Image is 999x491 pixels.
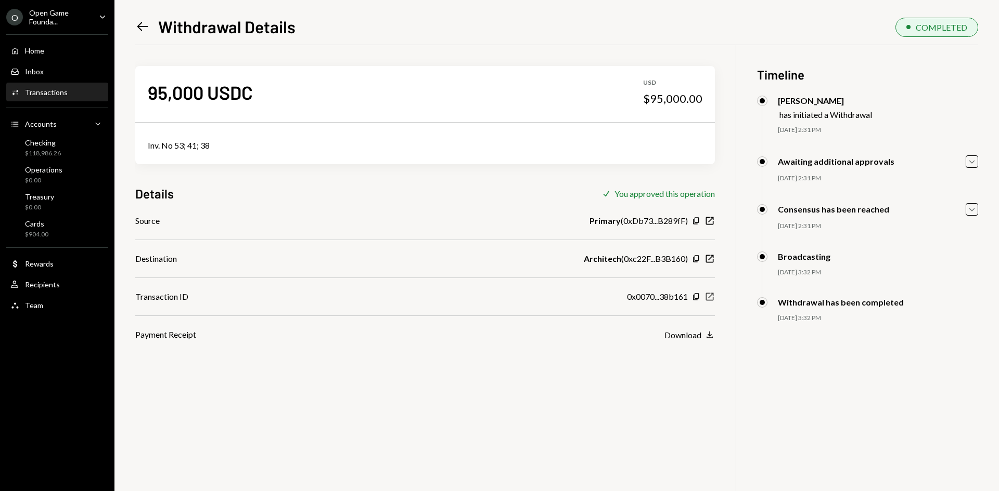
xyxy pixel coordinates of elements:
h3: Timeline [757,66,978,83]
div: O [6,9,23,25]
div: COMPLETED [916,22,967,32]
div: Awaiting additional approvals [778,156,894,166]
div: Open Game Founda... [29,8,91,26]
div: [PERSON_NAME] [778,96,872,105]
a: Accounts [6,114,108,133]
div: Operations [25,165,62,174]
a: Recipients [6,275,108,294]
div: Accounts [25,120,57,128]
div: $0.00 [25,176,62,185]
a: Operations$0.00 [6,162,108,187]
div: Rewards [25,259,54,268]
div: [DATE] 2:31 PM [778,222,978,231]
a: Rewards [6,254,108,273]
div: Payment Receipt [135,328,196,341]
div: $0.00 [25,203,54,212]
div: You approved this operation [614,189,715,198]
div: $95,000.00 [643,91,702,106]
div: Inbox [25,67,44,76]
div: Transaction ID [135,290,188,303]
div: Home [25,46,44,55]
a: Home [6,41,108,60]
div: Destination [135,253,177,265]
div: has initiated a Withdrawal [779,110,872,120]
a: Inbox [6,62,108,81]
div: Inv. No 53; 41; 38 [148,139,702,152]
h1: Withdrawal Details [158,16,296,37]
div: Transactions [25,88,68,97]
b: Architech [584,253,621,265]
div: Treasury [25,192,54,201]
b: Primary [590,215,621,227]
div: Checking [25,138,61,147]
div: Recipients [25,280,60,289]
button: Download [664,329,715,341]
div: Withdrawal has been completed [778,297,904,307]
div: ( 0xDb73...B289fF ) [590,215,688,227]
div: [DATE] 2:31 PM [778,126,978,135]
div: USD [643,78,702,87]
div: ( 0xc22F...B3B160 ) [584,253,688,265]
div: Download [664,330,701,340]
a: Checking$118,986.26 [6,135,108,160]
div: [DATE] 3:32 PM [778,268,978,277]
div: $118,986.26 [25,149,61,158]
div: $904.00 [25,230,48,239]
div: [DATE] 2:31 PM [778,174,978,183]
a: Cards$904.00 [6,216,108,241]
div: Team [25,301,43,310]
a: Treasury$0.00 [6,189,108,214]
a: Transactions [6,83,108,101]
div: 0x0070...38b161 [627,290,688,303]
div: Cards [25,219,48,228]
a: Team [6,296,108,314]
div: 95,000 USDC [148,81,253,104]
div: Source [135,215,160,227]
h3: Details [135,185,174,202]
div: [DATE] 3:32 PM [778,314,978,323]
div: Broadcasting [778,251,830,261]
div: Consensus has been reached [778,204,889,214]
